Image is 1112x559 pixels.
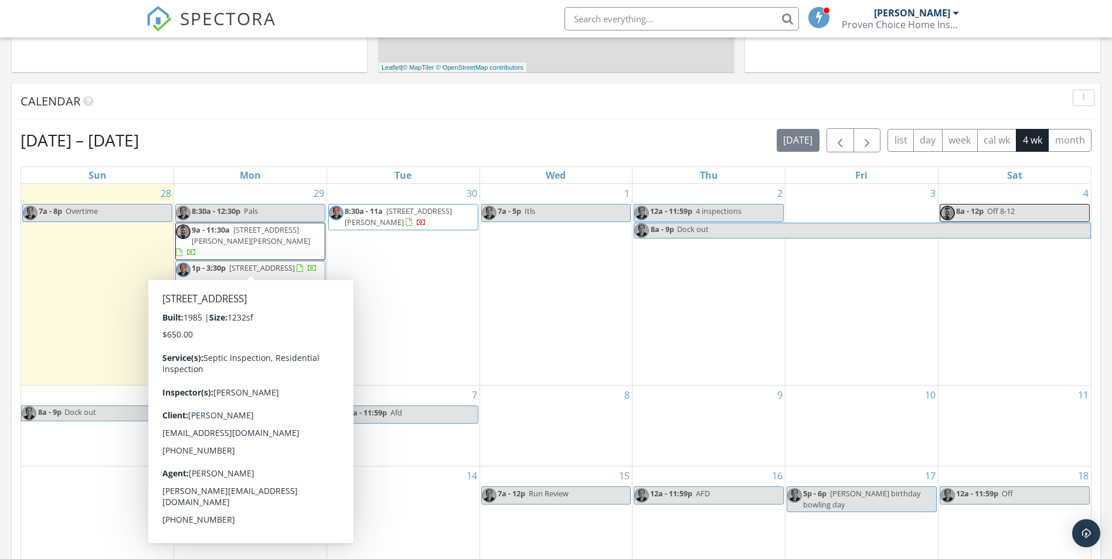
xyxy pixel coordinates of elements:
[1081,184,1091,203] a: Go to October 4, 2025
[345,206,452,227] a: 8:30a - 11a [STREET_ADDRESS][PERSON_NAME]
[329,206,344,220] img: profile.jpg
[564,7,799,30] input: Search everything...
[327,184,480,386] td: Go to September 30, 2025
[146,16,276,40] a: SPECTORA
[1076,386,1091,404] a: Go to October 11, 2025
[176,224,310,257] a: 9a - 11:30a [STREET_ADDRESS][PERSON_NAME][PERSON_NAME]
[158,184,174,203] a: Go to September 28, 2025
[464,184,480,203] a: Go to September 30, 2025
[1002,488,1013,499] span: Off
[317,386,327,404] a: Go to October 6, 2025
[175,261,325,282] a: 1p - 3:30p [STREET_ADDRESS]
[827,128,854,152] button: Previous
[86,167,109,183] a: Sunday
[942,129,978,152] button: week
[327,386,480,466] td: Go to October 7, 2025
[696,488,710,499] span: AFD
[39,206,62,216] span: 7a - 8p
[158,466,174,485] a: Go to October 12, 2025
[66,206,98,216] span: Overtime
[617,466,632,485] a: Go to October 15, 2025
[229,263,295,273] span: [STREET_ADDRESS]
[987,206,1015,216] span: Off 8-12
[940,206,955,220] img: img_2679.jpg
[192,263,317,273] a: 1p - 3:30p [STREET_ADDRESS]
[853,167,870,183] a: Friday
[634,488,649,503] img: profile.jpg
[698,167,720,183] a: Thursday
[22,406,36,421] img: profile.jpg
[38,406,62,421] span: 8a - 9p
[787,488,802,503] img: profile.jpg
[938,184,1091,386] td: Go to October 4, 2025
[543,167,568,183] a: Wednesday
[176,206,191,220] img: profile.jpg
[785,386,938,466] td: Go to October 10, 2025
[174,184,327,386] td: Go to September 29, 2025
[192,224,310,246] span: [STREET_ADDRESS][PERSON_NAME][PERSON_NAME]
[777,129,819,152] button: [DATE]
[775,184,785,203] a: Go to October 2, 2025
[874,7,950,19] div: [PERSON_NAME]
[923,386,938,404] a: Go to October 10, 2025
[482,206,497,220] img: profile.jpg
[345,407,387,418] span: 12a - 11:59p
[21,93,80,109] span: Calendar
[923,466,938,485] a: Go to October 17, 2025
[392,167,414,183] a: Tuesday
[622,184,632,203] a: Go to October 1, 2025
[887,129,914,152] button: list
[176,263,191,277] img: profile.jpg
[634,223,649,238] img: profile.jpg
[480,184,632,386] td: Go to October 1, 2025
[164,386,174,404] a: Go to October 5, 2025
[1005,167,1025,183] a: Saturday
[403,64,434,71] a: © MapTiler
[938,386,1091,466] td: Go to October 11, 2025
[803,488,827,499] span: 5p - 6p
[1072,519,1100,547] div: Open Intercom Messenger
[803,488,920,510] span: [PERSON_NAME] birthday bowling day
[928,184,938,203] a: Go to October 3, 2025
[146,6,172,32] img: The Best Home Inspection Software - Spectora
[175,223,325,261] a: 9a - 11:30a [STREET_ADDRESS][PERSON_NAME][PERSON_NAME]
[650,488,692,499] span: 12a - 11:59p
[21,386,174,466] td: Go to October 5, 2025
[192,206,240,216] span: 8:30a - 12:30p
[192,224,230,235] span: 9a - 11:30a
[525,206,535,216] span: Itls
[632,184,785,386] td: Go to October 2, 2025
[1048,129,1091,152] button: month
[498,206,521,216] span: 7a - 5p
[677,224,709,234] span: Dock out
[529,488,569,499] span: Run Review
[192,263,226,273] span: 1p - 3:30p
[379,63,526,73] div: |
[464,466,480,485] a: Go to October 14, 2025
[480,386,632,466] td: Go to October 8, 2025
[64,407,96,417] span: Dock out
[176,224,191,239] img: img_2679.jpg
[842,19,959,30] div: Proven Choice Home Inspection
[1076,466,1091,485] a: Go to October 18, 2025
[390,407,402,418] span: Afd
[940,488,955,503] img: profile.jpg
[785,184,938,386] td: Go to October 3, 2025
[470,386,480,404] a: Go to October 7, 2025
[23,206,38,220] img: profile.jpg
[244,206,258,216] span: Pals
[956,488,998,499] span: 12a - 11:59p
[345,206,383,216] span: 8:30a - 11a
[622,386,632,404] a: Go to October 8, 2025
[329,407,344,422] img: profile.jpg
[382,64,401,71] a: Leaflet
[650,206,692,216] span: 12a - 11:59p
[237,167,263,183] a: Monday
[634,206,649,220] img: profile.jpg
[345,206,452,227] span: [STREET_ADDRESS][PERSON_NAME]
[180,6,276,30] span: SPECTORA
[632,386,785,466] td: Go to October 9, 2025
[775,386,785,404] a: Go to October 9, 2025
[696,206,742,216] span: 4 inspections
[853,128,881,152] button: Next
